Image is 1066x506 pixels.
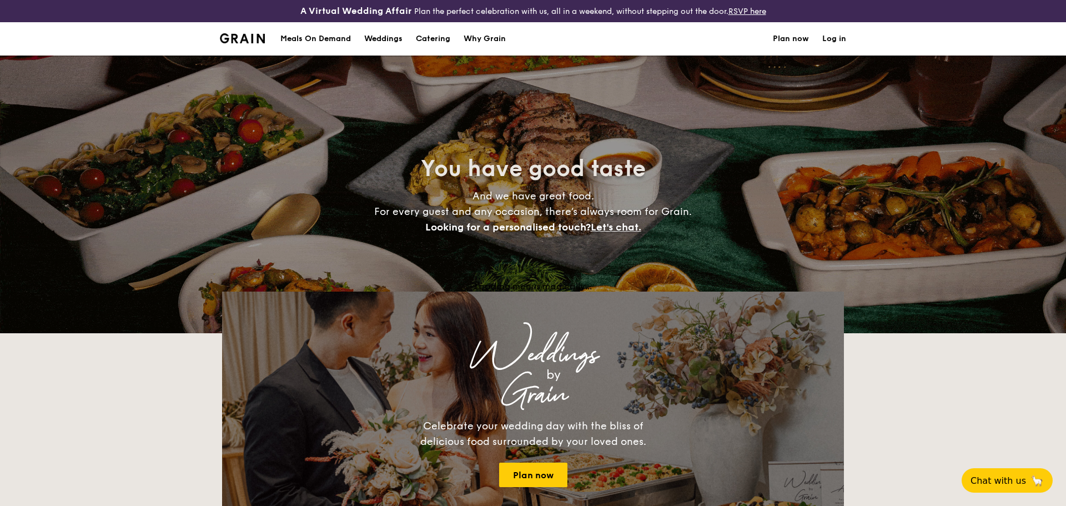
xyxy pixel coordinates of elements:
span: And we have great food. For every guest and any occasion, there’s always room for Grain. [374,190,692,233]
div: Weddings [364,22,403,56]
a: Catering [409,22,457,56]
div: Celebrate your wedding day with the bliss of delicious food surrounded by your loved ones. [408,418,658,449]
div: Grain [320,385,746,405]
div: Meals On Demand [280,22,351,56]
a: Meals On Demand [274,22,358,56]
h1: Catering [416,22,450,56]
span: Chat with us [971,475,1026,486]
a: Log in [822,22,846,56]
button: Chat with us🦙 [962,468,1053,493]
div: Loading menus magically... [222,281,844,292]
div: Why Grain [464,22,506,56]
a: Why Grain [457,22,512,56]
a: Plan now [773,22,809,56]
h4: A Virtual Wedding Affair [300,4,412,18]
div: Weddings [320,345,746,365]
span: You have good taste [421,156,646,182]
a: Weddings [358,22,409,56]
a: RSVP here [728,7,766,16]
span: 🦙 [1030,474,1044,487]
a: Plan now [499,463,567,487]
div: by [361,365,746,385]
div: Plan the perfect celebration with us, all in a weekend, without stepping out the door. [213,4,853,18]
span: Looking for a personalised touch? [425,221,591,233]
img: Grain [220,33,265,43]
a: Logotype [220,33,265,43]
span: Let's chat. [591,221,641,233]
